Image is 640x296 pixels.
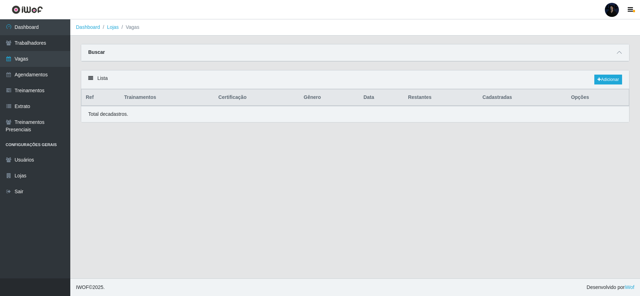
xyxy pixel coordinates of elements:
[81,70,629,89] div: Lista
[120,89,214,106] th: Trainamentos
[107,24,118,30] a: Lojas
[214,89,299,106] th: Certificação
[88,49,105,55] strong: Buscar
[76,284,105,291] span: © 2025 .
[76,284,89,290] span: IWOF
[82,89,120,106] th: Ref
[12,5,43,14] img: CoreUI Logo
[404,89,478,106] th: Restantes
[76,24,100,30] a: Dashboard
[567,89,629,106] th: Opções
[625,284,634,290] a: iWof
[70,19,640,36] nav: breadcrumb
[119,24,140,31] li: Vagas
[299,89,359,106] th: Gênero
[478,89,567,106] th: Cadastradas
[594,75,622,84] a: Adicionar
[587,284,634,291] span: Desenvolvido por
[88,111,128,118] p: Total de cadastros.
[359,89,404,106] th: Data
